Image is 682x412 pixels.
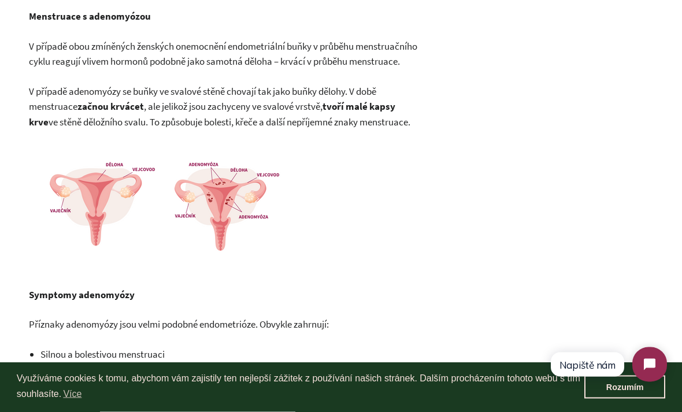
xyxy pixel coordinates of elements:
span: , ale jelikož jsou zachyceny ve svalové vrstvě, [144,101,323,113]
span: Příznaky adenomyózy jsou velmi podobné endometrióze. Obvykle zahrnují: [29,318,329,331]
span: ve stěně děložního svalu. To způsobuje bolesti, křeče a další nepříjemné znaky menstruace. [49,116,410,129]
iframe: Tidio Chat [540,337,677,392]
span: V případě obou zmíněných ženských onemocnění endometriální buňky v průběhu menstruačního cyklu re... [29,40,417,69]
b: tvoří malé kapsy krve [29,101,395,129]
b: začnou krvácet [77,101,144,113]
a: learn more about cookies [61,385,83,403]
img: adenomyoza [29,144,306,269]
b: Menstruace s adenomyózou [29,10,151,23]
span: V případě adenomyózy se buňky ve svalové stěně chovají tak jako buňky dělohy. V době menstruace [29,86,376,114]
b: Symptomy adenomyózy [29,289,135,302]
span: Využíváme cookies k tomu, abychom vám zajistily ten nejlepší zážitek z používání našich stránek. ... [17,372,584,403]
span: Silnou a bolestivou menstruaci [40,348,165,361]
